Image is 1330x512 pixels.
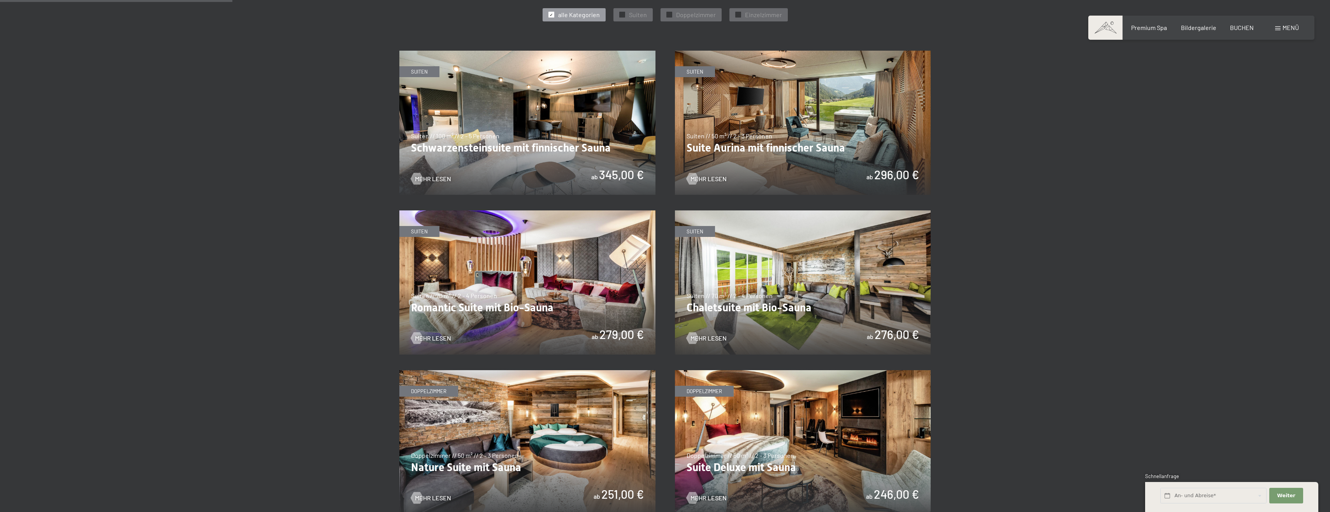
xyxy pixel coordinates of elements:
a: Mehr Lesen [687,494,727,502]
a: Bildergalerie [1181,24,1216,31]
span: Mehr Lesen [690,494,727,502]
span: ✓ [668,12,671,18]
img: Suite Aurina mit finnischer Sauna [675,51,931,195]
span: alle Kategorien [558,11,600,19]
a: Chaletsuite mit Bio-Sauna [675,211,931,215]
img: Romantic Suite mit Bio-Sauna [399,210,655,355]
a: Suite Deluxe mit Sauna [675,371,931,375]
span: ✓ [736,12,740,18]
button: Weiter [1269,488,1303,504]
a: Mehr Lesen [411,334,451,343]
a: Suite Aurina mit finnischer Sauna [675,51,931,56]
span: ✓ [620,12,624,18]
span: Schnellanfrage [1145,473,1179,479]
a: Premium Spa [1131,24,1167,31]
a: Mehr Lesen [411,175,451,183]
a: BUCHEN [1230,24,1254,31]
img: Chaletsuite mit Bio-Sauna [675,210,931,355]
span: Mehr Lesen [415,334,451,343]
span: Mehr Lesen [415,494,451,502]
span: Mehr Lesen [415,175,451,183]
span: Suiten [629,11,647,19]
span: Weiter [1277,492,1295,499]
a: Mehr Lesen [411,494,451,502]
span: Einzelzimmer [745,11,782,19]
a: Schwarzensteinsuite mit finnischer Sauna [399,51,655,56]
span: Mehr Lesen [690,334,727,343]
span: Mehr Lesen [690,175,727,183]
a: Mehr Lesen [687,334,727,343]
span: Menü [1283,24,1299,31]
span: ✓ [550,12,553,18]
img: Schwarzensteinsuite mit finnischer Sauna [399,51,655,195]
span: Doppelzimmer [676,11,716,19]
a: Nature Suite mit Sauna [399,371,655,375]
a: Mehr Lesen [687,175,727,183]
a: Romantic Suite mit Bio-Sauna [399,211,655,215]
